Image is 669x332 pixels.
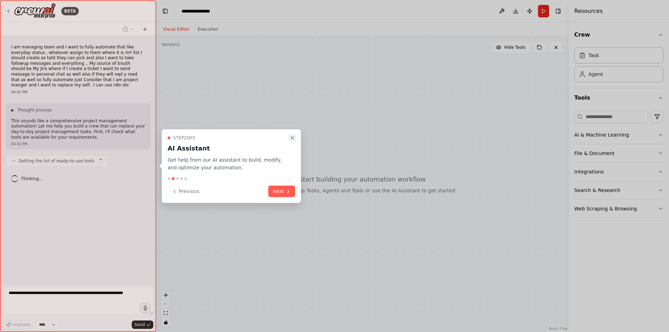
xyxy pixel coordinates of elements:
[168,156,287,172] p: Get help from our AI assistant to build, modify, and optimize your automation.
[168,186,203,197] button: Previous
[173,135,195,140] span: Step 2 of 5
[160,6,170,16] button: Hide left sidebar
[168,143,287,153] h3: AI Assistant
[288,133,297,142] button: Close walkthrough
[268,186,295,197] button: Next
